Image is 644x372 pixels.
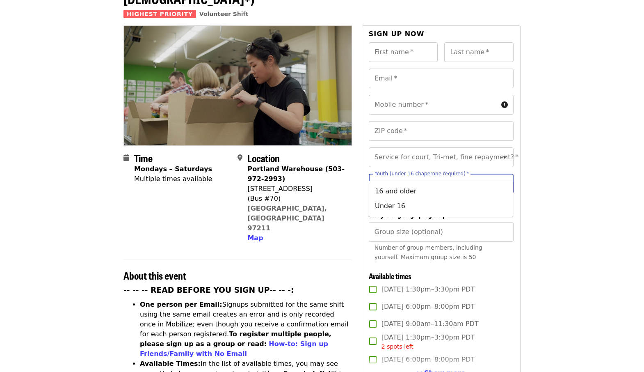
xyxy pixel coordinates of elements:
button: Clear [489,178,500,189]
a: How-to: Sign up Friends/Family with No Email [140,340,328,358]
span: Available times [369,271,411,281]
strong: Mondays – Saturdays [134,165,212,173]
li: 16 and older [368,184,513,199]
a: [GEOGRAPHIC_DATA], [GEOGRAPHIC_DATA] 97211 [247,204,327,232]
span: Map [247,234,263,242]
strong: To register multiple people, please sign up as a group or read: [140,330,331,348]
strong: Portland Warehouse (503-972-2993) [247,165,345,183]
span: Location [247,151,280,165]
strong: -- -- -- READ BEFORE YOU SIGN UP-- -- -: [123,286,294,294]
label: Youth (under 16 chaperone required) [375,171,469,176]
a: Volunteer Shift [199,11,249,17]
span: [DATE] 1:30pm–3:30pm PDT [381,333,475,351]
img: Oct/Nov/Dec - Portland: Repack/Sort (age 8+) organized by Oregon Food Bank [124,26,352,145]
span: [DATE] 1:30pm–3:30pm PDT [381,285,475,294]
strong: One person per Email: [140,301,222,308]
i: circle-info icon [501,101,508,109]
i: map-marker-alt icon [238,154,242,162]
input: [object Object] [369,222,514,242]
li: Signups submitted for the same shift using the same email creates an error and is only recorded o... [140,300,352,359]
input: ZIP code [369,121,514,141]
span: Number of group members, including yourself. Maximum group size is 50 [375,244,482,260]
span: Time [134,151,153,165]
button: Map [247,233,263,243]
span: 2 spots left [381,343,413,350]
i: calendar icon [123,154,129,162]
span: [DATE] 9:00am–11:30am PDT [381,319,479,329]
input: First name [369,42,438,62]
div: (Bus #70) [247,194,345,204]
input: Last name [444,42,514,62]
span: Highest Priority [123,10,196,18]
button: Close [499,178,511,189]
span: [DATE] 6:00pm–8:00pm PDT [381,355,475,365]
span: Sign up now [369,30,425,38]
div: Multiple times available [134,174,212,184]
div: [STREET_ADDRESS] [247,184,345,194]
li: Under 16 [368,199,513,214]
span: [DATE] 6:00pm–8:00pm PDT [381,302,475,312]
strong: Available Times: [140,360,201,367]
input: Email [369,69,514,88]
input: Mobile number [369,95,498,115]
span: About this event [123,268,186,282]
button: Open [499,152,511,163]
